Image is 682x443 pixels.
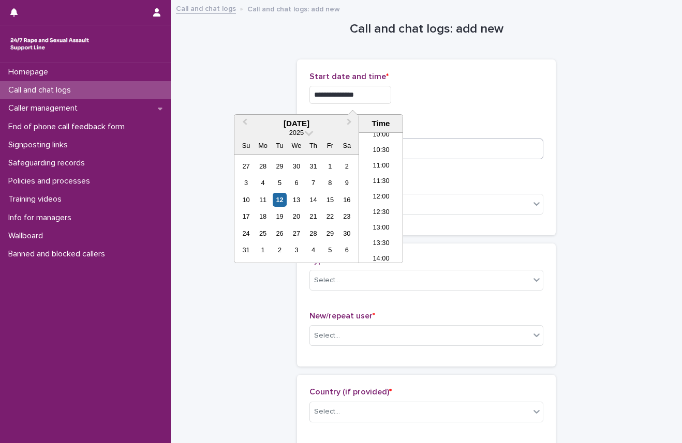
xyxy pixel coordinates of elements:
div: Choose Friday, August 15th, 2025 [323,193,337,207]
div: Choose Sunday, July 27th, 2025 [239,159,253,173]
div: Choose Thursday, August 7th, 2025 [306,176,320,190]
li: 10:30 [359,143,403,159]
div: Choose Wednesday, September 3rd, 2025 [289,243,303,257]
div: We [289,139,303,152]
p: Policies and processes [4,176,98,186]
div: Select... [314,275,340,286]
p: End of phone call feedback form [4,122,133,132]
div: month 2025-08 [238,158,355,258]
div: Choose Wednesday, July 30th, 2025 [289,159,303,173]
div: Choose Sunday, August 31st, 2025 [239,243,253,257]
p: Homepage [4,67,56,77]
div: Choose Sunday, August 17th, 2025 [239,209,253,223]
div: Choose Tuesday, August 12th, 2025 [273,193,287,207]
p: Signposting links [4,140,76,150]
div: Choose Saturday, August 9th, 2025 [340,176,354,190]
div: Choose Monday, July 28th, 2025 [256,159,270,173]
li: 14:00 [359,252,403,267]
div: Choose Thursday, August 14th, 2025 [306,193,320,207]
div: Choose Sunday, August 10th, 2025 [239,193,253,207]
div: Choose Monday, August 18th, 2025 [256,209,270,223]
li: 11:00 [359,159,403,174]
div: Choose Friday, September 5th, 2025 [323,243,337,257]
div: Time [362,119,400,128]
div: Choose Saturday, August 30th, 2025 [340,226,354,240]
p: Call and chat logs: add new [247,3,340,14]
div: Mo [256,139,270,152]
li: 12:00 [359,190,403,205]
div: Choose Saturday, August 23rd, 2025 [340,209,354,223]
div: Choose Friday, August 8th, 2025 [323,176,337,190]
p: Wallboard [4,231,51,241]
div: Choose Wednesday, August 6th, 2025 [289,176,303,190]
div: Select... [314,406,340,417]
div: Choose Monday, August 11th, 2025 [256,193,270,207]
div: Choose Friday, August 1st, 2025 [323,159,337,173]
div: Choose Sunday, August 3rd, 2025 [239,176,253,190]
span: Country (if provided) [309,388,392,396]
div: Choose Tuesday, September 2nd, 2025 [273,243,287,257]
div: Choose Saturday, August 2nd, 2025 [340,159,354,173]
button: Next Month [342,116,359,132]
img: rhQMoQhaT3yELyF149Cw [8,34,91,54]
div: Choose Tuesday, August 19th, 2025 [273,209,287,223]
div: Choose Thursday, August 28th, 2025 [306,226,320,240]
div: Fr [323,139,337,152]
p: Caller management [4,103,86,113]
div: Choose Tuesday, August 5th, 2025 [273,176,287,190]
div: Choose Sunday, August 24th, 2025 [239,226,253,240]
div: Choose Monday, August 25th, 2025 [256,226,270,240]
div: Choose Friday, August 22nd, 2025 [323,209,337,223]
div: Choose Wednesday, August 13th, 2025 [289,193,303,207]
div: Choose Monday, August 4th, 2025 [256,176,270,190]
p: Info for managers [4,213,80,223]
div: Th [306,139,320,152]
li: 10:00 [359,128,403,143]
p: Call and chat logs [4,85,79,95]
li: 13:00 [359,221,403,236]
div: Choose Friday, August 29th, 2025 [323,226,337,240]
div: Choose Wednesday, August 20th, 2025 [289,209,303,223]
div: Choose Saturday, August 16th, 2025 [340,193,354,207]
button: Previous Month [235,116,252,132]
div: Choose Monday, September 1st, 2025 [256,243,270,257]
p: Safeguarding records [4,158,93,168]
div: Choose Wednesday, August 27th, 2025 [289,226,303,240]
li: 13:30 [359,236,403,252]
p: Training videos [4,194,70,204]
div: Choose Tuesday, August 26th, 2025 [273,226,287,240]
div: Tu [273,139,287,152]
div: Choose Thursday, August 21st, 2025 [306,209,320,223]
h1: Call and chat logs: add new [297,22,556,37]
li: 12:30 [359,205,403,221]
span: 2025 [289,129,304,136]
div: Select... [314,330,340,341]
div: Choose Thursday, September 4th, 2025 [306,243,320,257]
span: New/repeat user [309,312,375,320]
div: Sa [340,139,354,152]
span: Start date and time [309,72,389,81]
li: 11:30 [359,174,403,190]
p: Banned and blocked callers [4,249,113,259]
div: Su [239,139,253,152]
div: [DATE] [234,119,359,128]
a: Call and chat logs [176,2,236,14]
div: Choose Tuesday, July 29th, 2025 [273,159,287,173]
div: Choose Thursday, July 31st, 2025 [306,159,320,173]
div: Choose Saturday, September 6th, 2025 [340,243,354,257]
